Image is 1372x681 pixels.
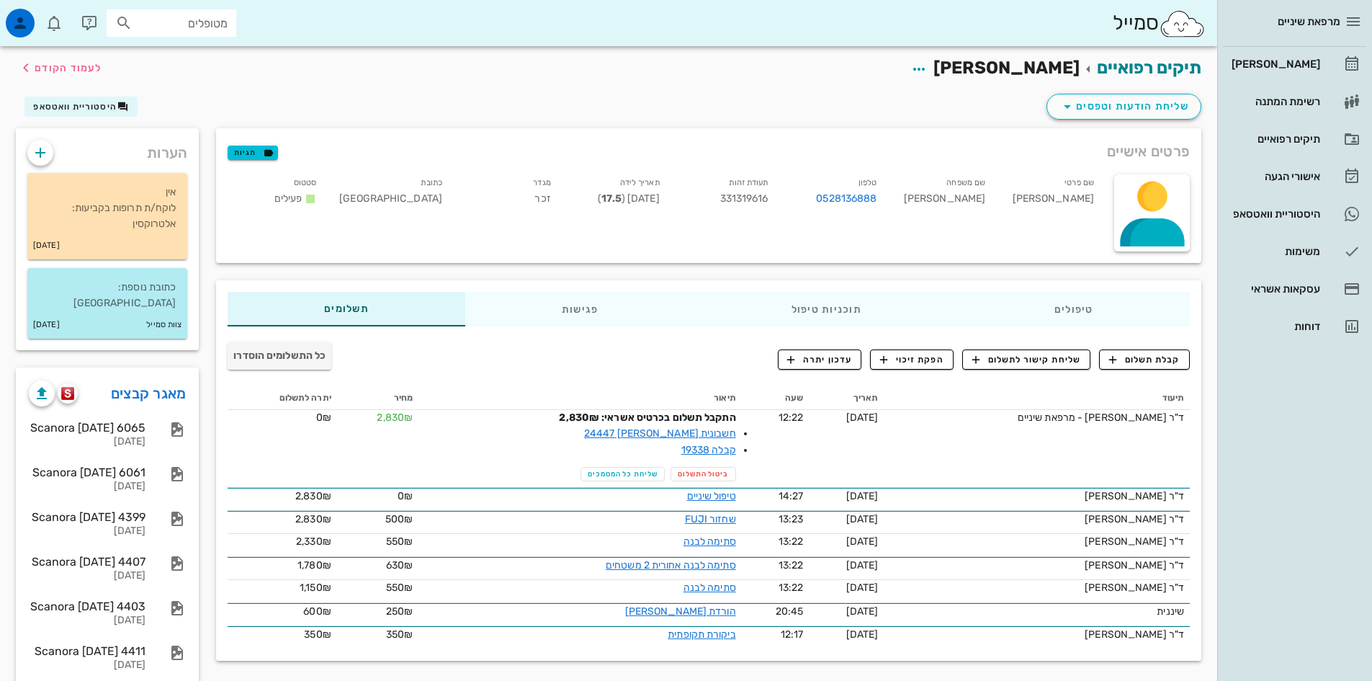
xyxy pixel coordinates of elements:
[33,317,60,333] small: [DATE]
[233,350,326,362] span: כל התשלומים הוסדרו
[779,411,804,424] span: 12:22
[778,350,862,370] button: עדכון יתרה
[729,178,768,187] small: תעודת זהות
[465,292,695,326] div: פגישות
[1064,178,1094,187] small: שם פרטי
[785,393,803,403] span: שעה
[685,513,736,525] a: שחזור FUJI
[274,192,302,205] span: פעילים
[1229,246,1320,257] div: משימות
[870,350,954,370] button: הפקת זיכוי
[1223,122,1366,156] a: תיקים רפואיים
[29,481,145,493] div: [DATE]
[972,353,1081,366] span: שליחת קישור לתשלום
[29,659,145,672] div: [DATE]
[61,387,75,400] img: scanora logo
[29,436,145,448] div: [DATE]
[846,559,879,571] span: [DATE]
[1085,628,1184,641] span: ד"ר [PERSON_NAME]
[588,470,658,479] span: שליחת כל המסמכים
[779,559,804,571] span: 13:22
[1046,94,1201,120] button: שליחת הודעות וטפסים
[233,512,331,527] div: 2,830₪
[324,304,369,314] span: תשלומים
[781,628,804,641] span: 12:17
[1085,559,1184,571] span: ד"ר [PERSON_NAME]
[584,427,736,440] a: חשבונית [PERSON_NAME] 24447
[606,559,736,571] a: סתימה לבנה אחורית 2 משטחים
[1223,234,1366,269] a: משימות
[234,146,272,159] span: תגיות
[42,12,51,20] span: תג
[29,600,145,613] div: Scanora [DATE] 4403
[846,628,879,641] span: [DATE]
[228,387,336,410] th: יתרה לתשלום
[421,178,442,187] small: כתובת
[386,535,413,548] span: 550₪
[233,627,331,642] div: 350₪
[29,570,145,582] div: [DATE]
[377,411,413,424] span: 2,830₪
[1085,513,1184,525] span: ד"ר [PERSON_NAME]
[997,172,1106,215] div: [PERSON_NAME]
[35,62,102,74] span: לעמוד הקודם
[681,444,736,456] a: קבלה 19338
[1107,140,1190,163] span: פרטים אישיים
[779,513,804,525] span: 13:23
[1109,353,1180,366] span: קבלת תשלום
[533,178,550,187] small: מגדר
[695,292,958,326] div: תוכניות טיפול
[1229,58,1320,70] div: [PERSON_NAME]
[620,178,660,187] small: תאריך לידה
[787,353,852,366] span: עדכון יתרה
[1085,490,1184,502] span: ד"ר [PERSON_NAME]
[687,490,736,502] a: טיפול שיניים
[779,490,804,502] span: 14:27
[1229,96,1320,107] div: רשימת המתנה
[946,178,985,187] small: שם משפחה
[146,317,181,333] small: צוות סמייל
[668,628,735,641] a: ביקורת תקופתית
[1085,582,1184,594] span: ד"ר [PERSON_NAME]
[29,555,145,569] div: Scanora [DATE] 4407
[386,605,413,618] span: 250₪
[880,353,944,366] span: הפקת זיכוי
[846,490,879,502] span: [DATE]
[16,128,199,170] div: הערות
[294,178,317,187] small: סטטוס
[111,382,187,405] a: מאגר קבצים
[233,580,331,595] div: 1,150₪
[386,628,413,641] span: 350₪
[884,387,1190,410] th: תיעוד
[1229,171,1320,182] div: אישורי הגעה
[386,559,413,571] span: 630₪
[714,393,736,403] span: תיאור
[846,535,879,548] span: [DATE]
[1229,321,1320,332] div: דוחות
[33,238,60,254] small: [DATE]
[1223,159,1366,194] a: אישורי הגעה
[580,467,665,481] button: שליחת כל המסמכים
[337,387,418,410] th: מחיר
[394,393,413,403] span: מחיר
[279,393,331,403] span: יתרה לתשלום
[1229,208,1320,220] div: היסטוריית וואטסאפ
[853,393,879,403] span: תאריך
[29,615,145,627] div: [DATE]
[1159,9,1206,38] img: SmileCloud logo
[1223,197,1366,231] a: היסטוריית וואטסאפ
[958,292,1190,326] div: טיפולים
[1085,535,1184,548] span: ד"ר [PERSON_NAME]
[454,172,562,215] div: זכר
[1278,15,1340,28] span: מרפאת שיניים
[671,467,735,481] button: ביטול התשלום
[29,421,145,435] div: Scanora [DATE] 6065
[846,582,879,594] span: [DATE]
[1223,84,1366,119] a: רשימת המתנה
[1059,98,1189,115] span: שליחת הודעות וטפסים
[1223,309,1366,344] a: דוחות
[846,605,879,618] span: [DATE]
[559,411,735,424] strong: התקבל תשלום בכרטיס אשראי: 2,830₪
[1157,605,1184,618] span: שיננית
[29,644,145,658] div: Scanora [DATE] 4411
